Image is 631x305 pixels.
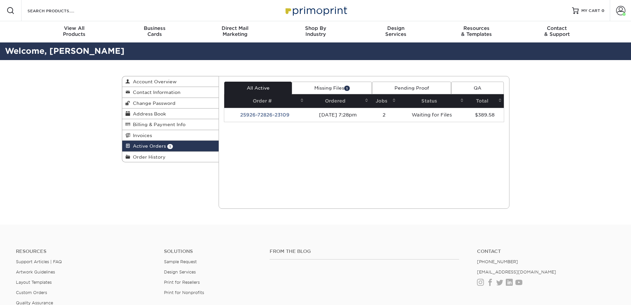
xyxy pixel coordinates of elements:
div: Cards [114,25,195,37]
a: Contact Information [122,87,219,98]
div: Products [34,25,115,37]
a: All Active [224,82,292,94]
a: Address Book [122,109,219,119]
a: Account Overview [122,76,219,87]
div: Services [356,25,436,37]
a: Print for Resellers [164,280,200,285]
a: Active Orders 1 [122,141,219,151]
span: Address Book [130,111,166,116]
td: 25926-72826-23109 [224,108,306,122]
span: Design [356,25,436,31]
span: Contact Information [130,90,181,95]
h4: From the Blog [270,249,459,254]
a: Resources& Templates [436,21,517,42]
span: MY CART [581,8,600,14]
span: Shop By [275,25,356,31]
a: Print for Nonprofits [164,290,204,295]
h4: Solutions [164,249,260,254]
span: Account Overview [130,79,177,84]
a: Pending Proof [372,82,451,94]
a: Direct MailMarketing [195,21,275,42]
td: 2 [370,108,398,122]
a: Contact [477,249,615,254]
a: Design Services [164,269,196,274]
span: Direct Mail [195,25,275,31]
span: 1 [167,144,173,149]
span: Business [114,25,195,31]
a: BusinessCards [114,21,195,42]
span: Order History [130,154,166,160]
div: Industry [275,25,356,37]
span: View All [34,25,115,31]
a: Layout Templates [16,280,52,285]
span: Invoices [130,133,152,138]
th: Ordered [306,94,370,108]
iframe: Intercom live chat [608,282,624,298]
img: Primoprint [283,3,349,18]
div: & Templates [436,25,517,37]
span: Change Password [130,101,176,106]
a: QA [451,82,503,94]
input: SEARCH PRODUCTS..... [27,7,91,15]
a: [EMAIL_ADDRESS][DOMAIN_NAME] [477,269,556,274]
a: [PHONE_NUMBER] [477,259,518,264]
th: Total [466,94,504,108]
span: 0 [602,8,605,13]
a: Invoices [122,130,219,141]
a: Contact& Support [517,21,597,42]
a: DesignServices [356,21,436,42]
td: Waiting for Files [398,108,466,122]
span: Billing & Payment Info [130,122,185,127]
a: Sample Request [164,259,197,264]
th: Jobs [370,94,398,108]
th: Order # [224,94,306,108]
span: Resources [436,25,517,31]
td: $389.58 [466,108,504,122]
span: Contact [517,25,597,31]
a: View AllProducts [34,21,115,42]
a: Missing Files1 [292,82,372,94]
h4: Resources [16,249,154,254]
div: Marketing [195,25,275,37]
a: Order History [122,152,219,162]
a: Billing & Payment Info [122,119,219,130]
span: 1 [344,86,350,91]
div: & Support [517,25,597,37]
a: Support Articles | FAQ [16,259,62,264]
a: Shop ByIndustry [275,21,356,42]
a: Change Password [122,98,219,109]
span: Active Orders [130,143,166,149]
td: [DATE] 7:28pm [306,108,370,122]
th: Status [398,94,466,108]
a: Artwork Guidelines [16,269,55,274]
